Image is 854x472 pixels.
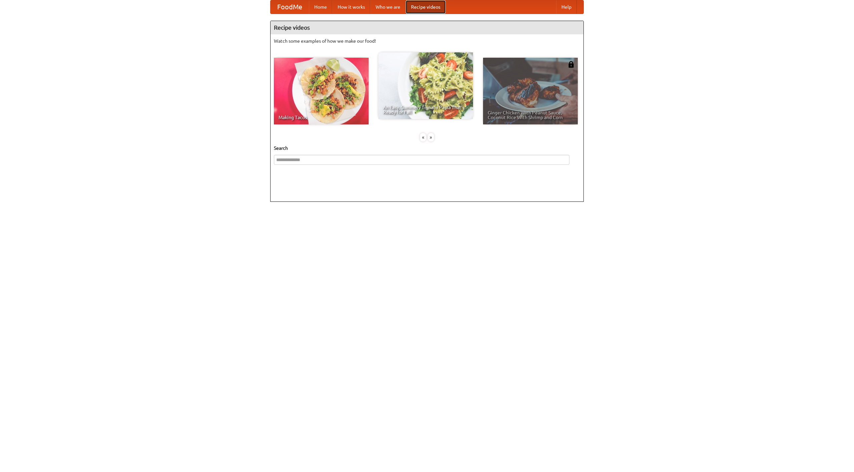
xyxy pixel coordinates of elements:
h5: Search [274,145,580,151]
a: How it works [332,0,370,14]
p: Watch some examples of how we make our food! [274,38,580,44]
div: » [428,133,434,141]
img: 483408.png [568,61,574,68]
div: « [420,133,426,141]
a: Home [309,0,332,14]
a: Help [556,0,577,14]
a: Making Tacos [274,58,369,124]
a: Who we are [370,0,406,14]
a: An Easy, Summery Tomato Pasta That's Ready for Fall [378,52,473,119]
span: An Easy, Summery Tomato Pasta That's Ready for Fall [383,105,468,114]
h4: Recipe videos [271,21,583,34]
a: FoodMe [271,0,309,14]
a: Recipe videos [406,0,446,14]
span: Making Tacos [279,115,364,120]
